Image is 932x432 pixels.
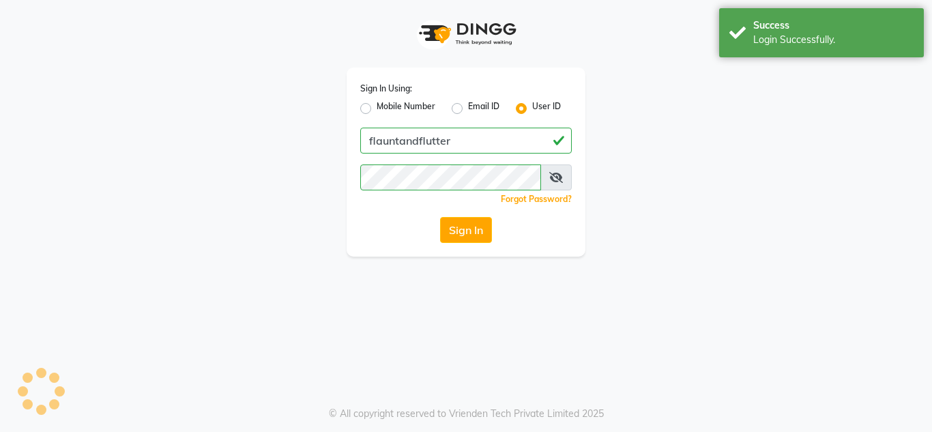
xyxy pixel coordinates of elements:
label: Mobile Number [377,100,435,117]
div: Login Successfully. [753,33,914,47]
a: Forgot Password? [501,194,572,204]
div: Success [753,18,914,33]
label: Email ID [468,100,499,117]
label: Sign In Using: [360,83,412,95]
input: Username [360,128,572,154]
input: Username [360,164,541,190]
button: Sign In [440,217,492,243]
img: logo1.svg [411,14,521,54]
label: User ID [532,100,561,117]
